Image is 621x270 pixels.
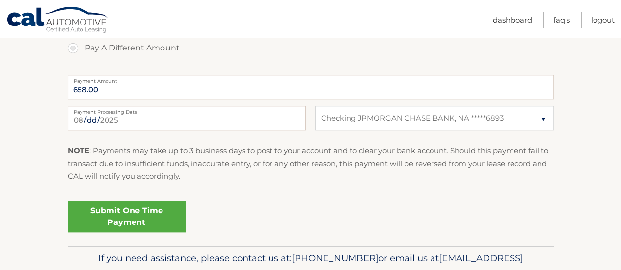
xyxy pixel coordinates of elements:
label: Payment Processing Date [68,106,306,114]
a: Logout [591,12,615,28]
input: Payment Amount [68,75,554,99]
a: Cal Automotive [6,6,109,35]
span: [PHONE_NUMBER] [292,252,378,264]
a: FAQ's [553,12,570,28]
a: Submit One Time Payment [68,201,186,232]
a: Dashboard [493,12,532,28]
label: Payment Amount [68,75,554,83]
strong: NOTE [68,146,89,155]
p: : Payments may take up to 3 business days to post to your account and to clear your bank account.... [68,145,554,183]
label: Pay A Different Amount [68,38,554,58]
input: Payment Date [68,106,306,130]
